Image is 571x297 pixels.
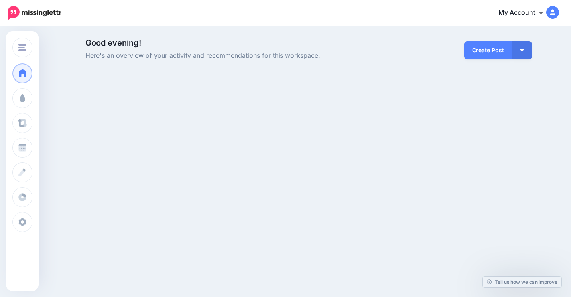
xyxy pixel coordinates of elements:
span: Here's an overview of your activity and recommendations for this workspace. [85,51,379,61]
span: Good evening! [85,38,141,48]
img: Missinglettr [8,6,61,20]
a: Tell us how we can improve [483,277,561,287]
img: arrow-down-white.png [520,49,524,51]
img: menu.png [18,44,26,51]
a: My Account [490,3,559,23]
a: Create Post [464,41,512,59]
